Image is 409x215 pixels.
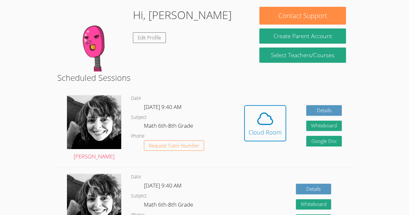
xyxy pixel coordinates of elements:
div: Cloud Room [249,128,282,137]
h2: Scheduled Sessions [57,71,352,84]
dt: Date [131,94,141,102]
img: default.png [63,7,128,71]
a: Google Doc [306,136,342,146]
dd: Math 6th-8th Grade [144,121,194,132]
a: Select Teachers/Courses [259,48,346,63]
dt: Date [131,173,141,181]
a: Edit Profile [133,32,166,43]
a: Details [306,105,342,116]
button: Whiteboard [296,199,331,210]
button: Cloud Room [244,105,286,141]
span: [DATE] 9:40 AM [144,103,182,111]
button: Request Tutor Number [144,140,204,151]
a: Details [296,184,331,194]
h1: Hi, [PERSON_NAME] [133,7,232,23]
dt: Phone [131,132,145,140]
button: Whiteboard [306,121,342,131]
a: [PERSON_NAME] [67,95,121,161]
span: Request Tutor Number [149,143,199,148]
span: [DATE] 9:40 AM [144,182,182,189]
button: Create Parent Account [259,28,346,44]
dt: Subject [131,113,147,122]
dt: Subject [131,192,147,200]
button: Contact Support [259,7,346,25]
img: avatar.png [67,95,121,149]
dd: Math 6th-8th Grade [144,200,194,211]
